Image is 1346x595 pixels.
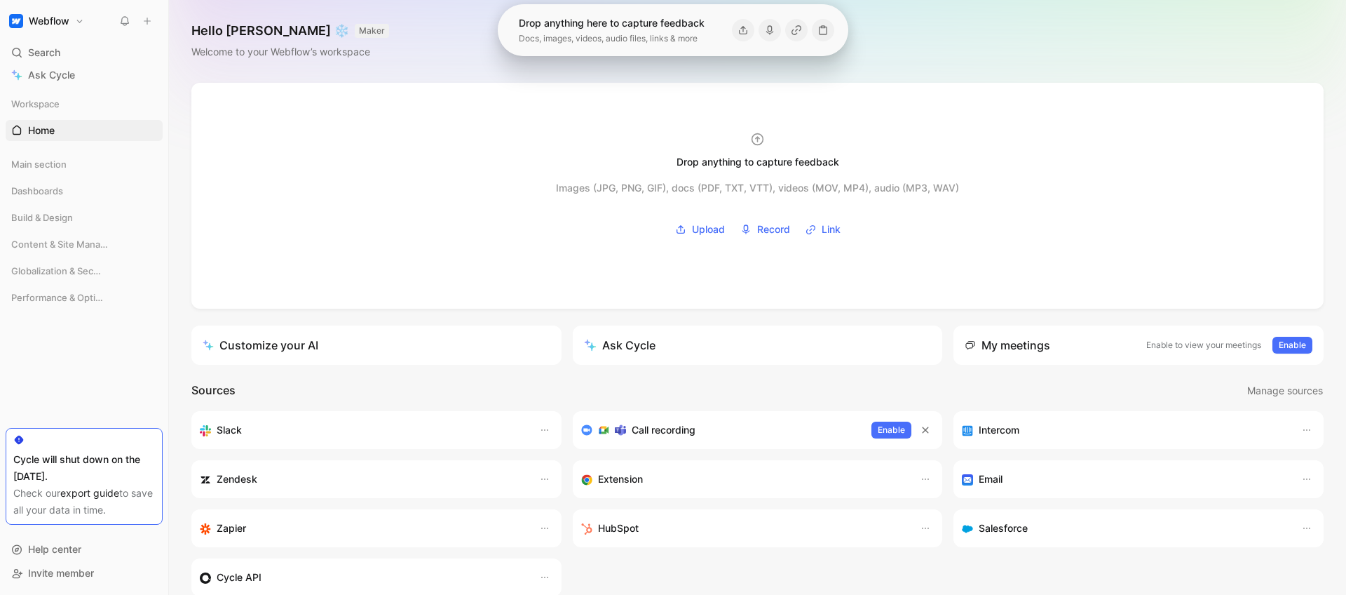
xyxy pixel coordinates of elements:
[11,184,63,198] span: Dashboards
[632,422,695,439] h3: Call recording
[6,563,163,584] div: Invite member
[6,154,163,179] div: Main section
[979,471,1002,488] h3: Email
[6,260,163,281] div: Globalization & Security
[6,11,88,31] button: WebflowWebflow
[556,180,959,196] div: Images (JPG, PNG, GIF), docs (PDF, TXT, VTT), videos (MOV, MP4), audio (MP3, WAV)
[11,264,106,278] span: Globalization & Security
[191,382,236,400] h2: Sources
[584,337,655,354] div: Ask Cycle
[6,539,163,560] div: Help center
[6,65,163,86] a: Ask Cycle
[11,210,73,225] span: Build & Design
[670,219,730,240] button: Upload
[6,287,163,308] div: Performance & Optimization
[28,543,81,555] span: Help center
[11,290,109,305] span: Performance & Optimization
[6,93,163,114] div: Workspace
[29,15,69,27] h1: Webflow
[28,123,55,138] span: Home
[979,422,1019,439] h3: Intercom
[13,485,155,519] div: Check our to save all your data in time.
[573,326,943,365] button: Ask Cycle
[191,22,389,39] h1: Hello [PERSON_NAME] ❄️
[6,42,163,63] div: Search
[962,471,1287,488] div: Forward emails to your feedback inbox
[200,520,525,537] div: Capture feedback from thousands of sources with Zapier (survey results, recordings, sheets, etc).
[6,207,163,228] div: Build & Design
[203,337,318,354] div: Customize your AI
[598,520,639,537] h3: HubSpot
[979,520,1028,537] h3: Salesforce
[28,567,94,579] span: Invite member
[757,221,790,238] span: Record
[217,471,257,488] h3: Zendesk
[191,326,562,365] a: Customize your AI
[1272,337,1312,354] button: Enable
[1247,382,1323,399] span: Manage sources
[191,44,389,60] div: Welcome to your Webflow’s workspace
[9,14,23,28] img: Webflow
[200,422,525,439] div: Sync your customers, send feedback and get updates in Slack
[6,180,163,206] div: Dashboards
[11,97,60,111] span: Workspace
[965,337,1050,354] div: My meetings
[1279,338,1306,352] span: Enable
[217,569,261,586] h3: Cycle API
[6,234,163,259] div: Content & Site Management
[822,221,841,238] span: Link
[200,569,525,586] div: Sync customers & send feedback from custom sources. Get inspired by our favorite use case
[28,67,75,83] span: Ask Cycle
[581,422,861,439] div: Record & transcribe meetings from Zoom, Meet & Teams.
[6,120,163,141] a: Home
[519,32,705,46] div: Docs, images, videos, audio files, links & more
[1146,338,1261,352] p: Enable to view your meetings
[871,422,911,439] button: Enable
[519,15,705,32] div: Drop anything here to capture feedback
[28,44,60,61] span: Search
[6,180,163,201] div: Dashboards
[692,221,725,238] span: Upload
[6,207,163,232] div: Build & Design
[217,422,242,439] h3: Slack
[6,287,163,312] div: Performance & Optimization
[581,471,906,488] div: Capture feedback from anywhere on the web
[60,487,119,499] a: export guide
[200,471,525,488] div: Sync customers and create docs
[6,154,163,175] div: Main section
[1246,382,1324,400] button: Manage sources
[13,451,155,485] div: Cycle will shut down on the [DATE].
[217,520,246,537] h3: Zapier
[878,423,905,437] span: Enable
[598,471,643,488] h3: Extension
[962,422,1287,439] div: Sync your customers, send feedback and get updates in Intercom
[355,24,389,38] button: MAKER
[735,219,795,240] button: Record
[6,234,163,255] div: Content & Site Management
[677,154,839,171] div: Drop anything to capture feedback
[11,157,67,171] span: Main section
[11,237,110,251] span: Content & Site Management
[6,260,163,286] div: Globalization & Security
[801,219,845,240] button: Link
